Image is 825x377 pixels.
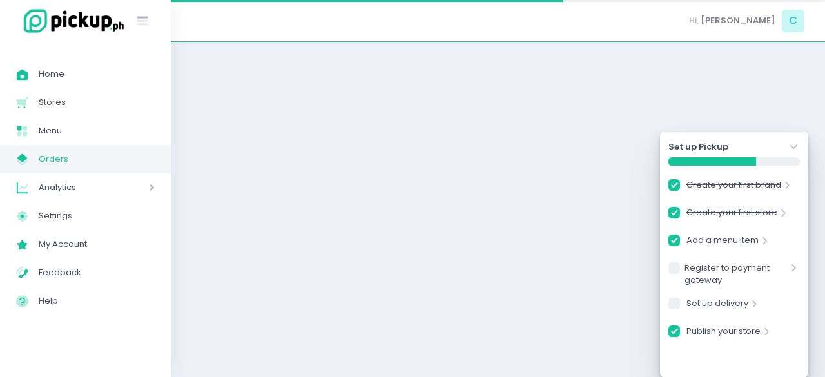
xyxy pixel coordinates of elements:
[39,151,155,168] span: Orders
[782,10,804,32] span: C
[686,234,759,251] a: Add a menu item
[686,325,761,342] a: Publish your store
[39,66,155,82] span: Home
[686,179,781,196] a: Create your first brand
[39,179,113,196] span: Analytics
[39,264,155,281] span: Feedback
[686,206,777,224] a: Create your first store
[684,262,788,287] a: Register to payment gateway
[39,122,155,139] span: Menu
[39,293,155,309] span: Help
[668,140,728,153] strong: Set up Pickup
[39,94,155,111] span: Stores
[39,236,155,253] span: My Account
[689,14,699,27] span: Hi,
[16,7,126,35] img: logo
[39,208,155,224] span: Settings
[686,297,748,314] a: Set up delivery
[701,14,775,27] span: [PERSON_NAME]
